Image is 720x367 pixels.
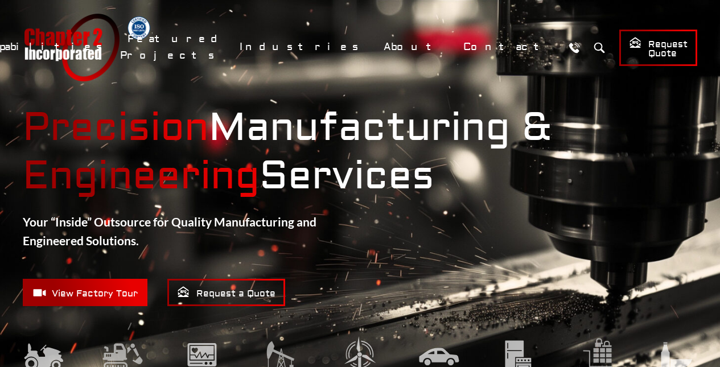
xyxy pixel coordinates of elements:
[23,14,120,81] a: Chapter 2 Incorporated
[563,37,585,58] a: Call Us
[167,279,285,306] a: Request a Quote
[232,35,371,59] a: Industries
[23,215,316,248] strong: Your “Inside” Outsource for Quality Manufacturing and Engineered Solutions.
[32,286,138,300] span: View Factory Tour
[23,104,209,151] mark: Precision
[120,27,227,68] a: Featured Projects
[23,279,147,306] a: View Factory Tour
[619,30,697,66] a: Request Quote
[456,35,558,59] a: Contact
[376,35,450,59] a: About
[177,286,275,300] span: Request a Quote
[23,104,697,200] strong: Manufacturing & Services
[629,36,688,60] span: Request Quote
[23,152,260,200] mark: Engineering
[589,37,610,58] button: Search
